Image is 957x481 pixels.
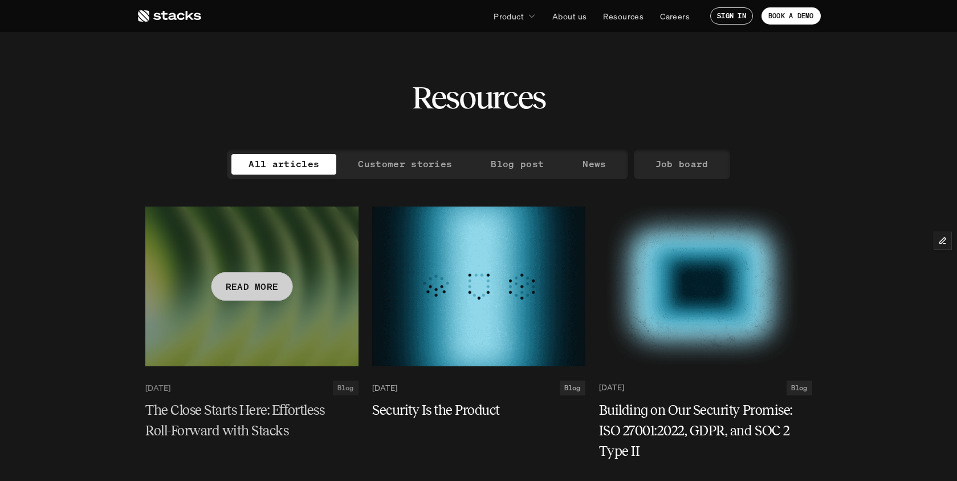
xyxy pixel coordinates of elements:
[341,154,469,175] a: Customer stories
[145,400,359,441] a: The Close Starts Here: Effortless Roll-Forward with Stacks
[710,7,753,25] a: SIGN IN
[545,6,593,26] a: About us
[599,400,799,462] h5: Building on Our Security Promise: ISO 27001:2022, GDPR, and SOC 2 Type II
[145,383,170,393] p: [DATE]
[583,156,606,172] p: News
[474,154,561,175] a: Blog post
[768,12,814,20] p: BOOK A DEMO
[655,156,708,172] p: Job board
[372,400,572,421] h5: Security Is the Product
[934,232,951,249] button: Edit Framer Content
[761,7,821,25] a: BOOK A DEMO
[564,384,581,392] h2: Blog
[372,381,585,395] a: [DATE]Blog
[660,10,690,22] p: Careers
[638,154,726,175] a: Job board
[491,156,544,172] p: Blog post
[225,278,278,294] p: READ MORE
[603,10,644,22] p: Resources
[552,10,587,22] p: About us
[231,154,336,175] a: All articles
[717,12,746,20] p: SIGN IN
[145,400,345,441] h5: The Close Starts Here: Effortless Roll-Forward with Stacks
[358,156,452,172] p: Customer stories
[653,6,697,26] a: Careers
[171,51,220,60] a: Privacy Policy
[249,156,319,172] p: All articles
[494,10,524,22] p: Product
[337,384,354,392] h2: Blog
[599,381,812,395] a: [DATE]Blog
[145,207,359,366] a: READ MORE
[372,400,585,421] a: Security Is the Product
[145,381,359,395] a: [DATE]Blog
[791,384,808,392] h2: Blog
[412,80,545,115] h2: Resources
[372,383,397,393] p: [DATE]
[599,383,624,393] p: [DATE]
[565,154,623,175] a: News
[596,6,650,26] a: Resources
[599,400,812,462] a: Building on Our Security Promise: ISO 27001:2022, GDPR, and SOC 2 Type II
